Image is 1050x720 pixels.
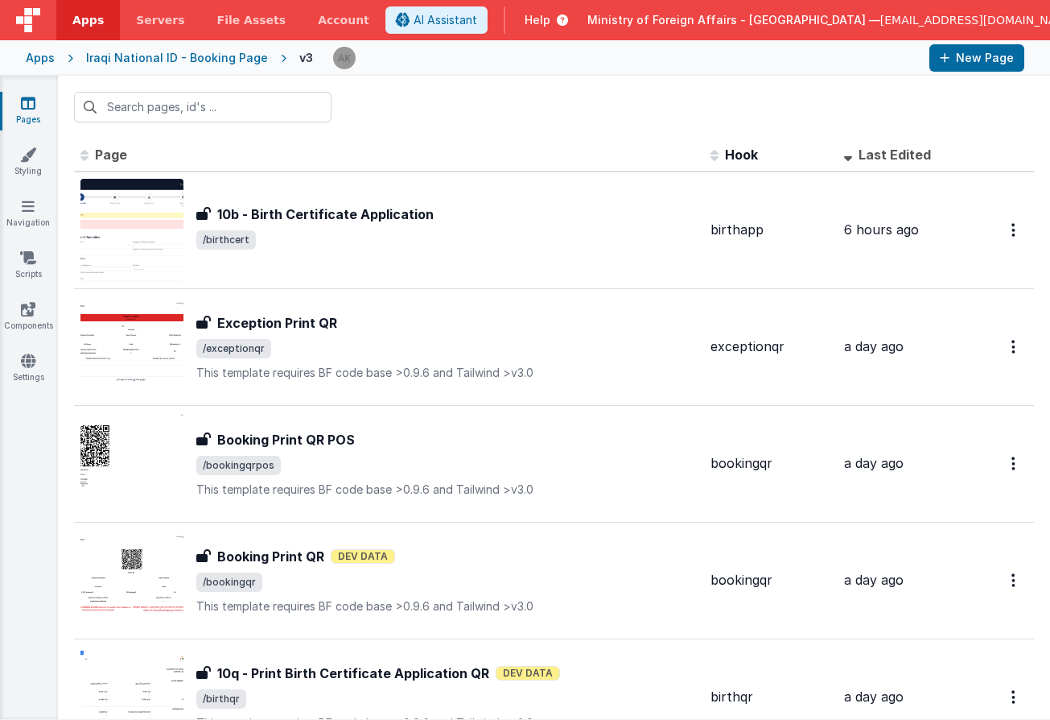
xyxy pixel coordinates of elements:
button: Options [1002,330,1027,363]
span: Dev Data [331,549,395,564]
div: v3 [299,50,319,66]
div: bookingqr [710,571,831,590]
span: Dev Data [496,666,560,681]
h3: Booking Print QR POS [217,430,355,449]
img: 1f6063d0be199a6b217d3045d703aa70 [333,47,356,69]
div: birthapp [710,221,831,239]
span: File Assets [217,12,286,28]
div: Apps [26,50,55,66]
h3: Booking Print QR [217,547,324,566]
span: a day ago [844,572,904,588]
button: New Page [929,44,1024,72]
div: birthqr [710,688,831,706]
h3: Exception Print QR [217,313,337,333]
span: Page [95,147,127,163]
span: a day ago [844,455,904,471]
button: Options [1002,681,1027,714]
button: Options [1002,213,1027,246]
span: Last Edited [859,147,931,163]
span: AI Assistant [414,12,477,28]
span: Apps [72,12,104,28]
p: This template requires BF code base >0.9.6 and Tailwind >v3.0 [196,598,698,614]
span: 6 hours ago [844,221,919,238]
span: /birthqr [196,689,246,709]
h3: 10q - Print Birth Certificate Application QR [217,664,489,683]
h3: 10b - Birth Certificate Application [217,205,434,224]
span: Ministry of Foreign Affairs - [GEOGRAPHIC_DATA] — [587,12,880,28]
span: /bookingqrpos [196,456,281,475]
span: /birthcert [196,230,256,250]
span: Servers [136,12,184,28]
span: a day ago [844,338,904,354]
p: This template requires BF code base >0.9.6 and Tailwind >v3.0 [196,365,698,381]
span: Hook [725,147,758,163]
div: Iraqi National ID - Booking Page [86,50,268,66]
span: Help [525,12,550,28]
div: exceptionqr [710,337,831,356]
div: bookingqr [710,454,831,473]
span: a day ago [844,689,904,705]
button: AI Assistant [385,6,488,34]
span: /bookingqr [196,573,262,592]
button: Options [1002,447,1027,480]
p: This template requires BF code base >0.9.6 and Tailwind >v3.0 [196,482,698,498]
input: Search pages, id's ... [74,92,331,122]
span: /exceptionqr [196,339,271,358]
button: Options [1002,564,1027,597]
